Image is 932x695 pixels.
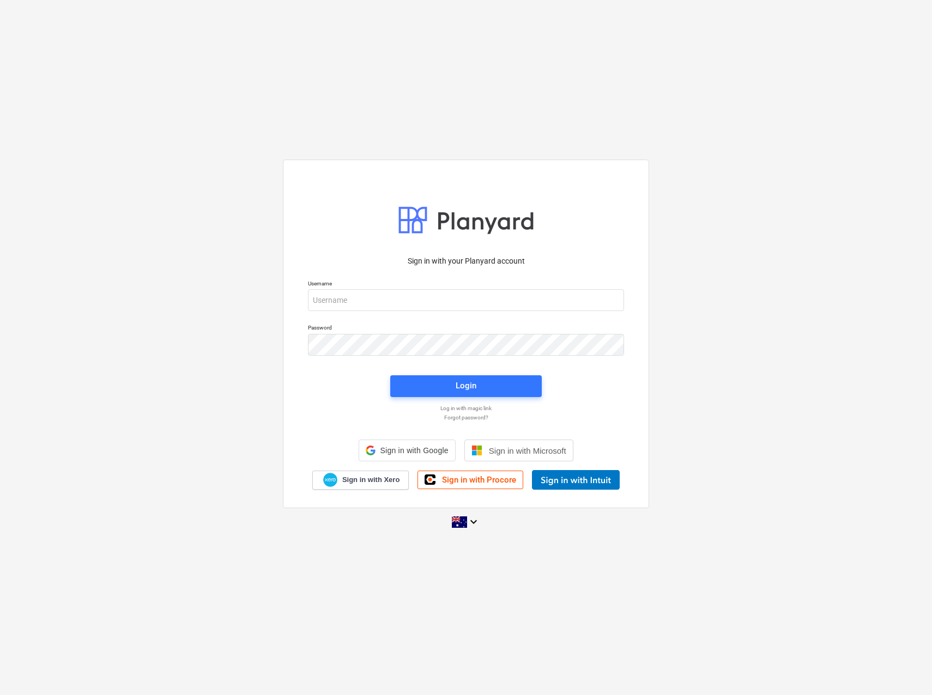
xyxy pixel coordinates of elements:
[323,473,337,487] img: Xero logo
[380,446,448,455] span: Sign in with Google
[302,414,630,421] a: Forgot password?
[489,446,566,455] span: Sign in with Microsoft
[471,445,482,456] img: Microsoft logo
[308,255,624,267] p: Sign in with your Planyard account
[417,471,523,489] a: Sign in with Procore
[456,379,476,393] div: Login
[302,405,630,412] a: Log in with magic link
[308,289,624,311] input: Username
[467,515,480,528] i: keyboard_arrow_down
[312,471,409,490] a: Sign in with Xero
[308,280,624,289] p: Username
[390,375,542,397] button: Login
[359,440,455,461] div: Sign in with Google
[308,324,624,333] p: Password
[342,475,400,485] span: Sign in with Xero
[442,475,516,485] span: Sign in with Procore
